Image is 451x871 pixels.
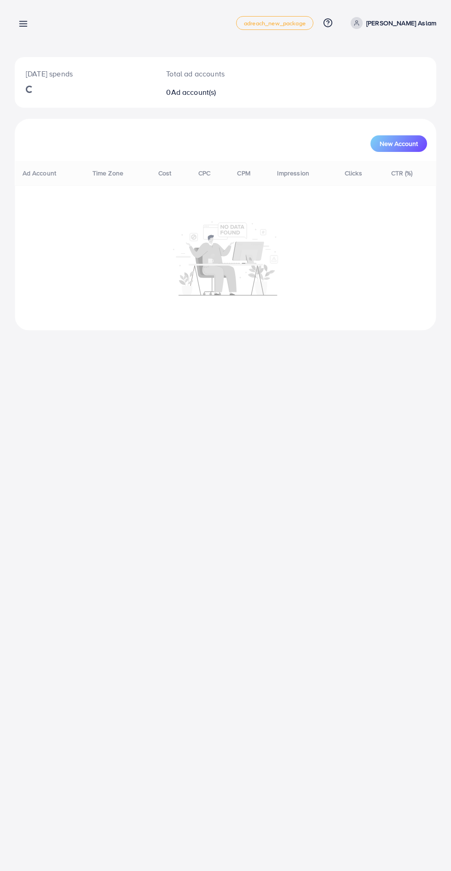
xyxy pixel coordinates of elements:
[166,68,249,79] p: Total ad accounts
[236,16,313,30] a: adreach_new_package
[347,17,436,29] a: [PERSON_NAME] Aslam
[370,135,427,152] button: New Account
[244,20,306,26] span: adreach_new_package
[166,88,249,97] h2: 0
[171,87,216,97] span: Ad account(s)
[366,17,436,29] p: [PERSON_NAME] Aslam
[26,68,144,79] p: [DATE] spends
[380,140,418,147] span: New Account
